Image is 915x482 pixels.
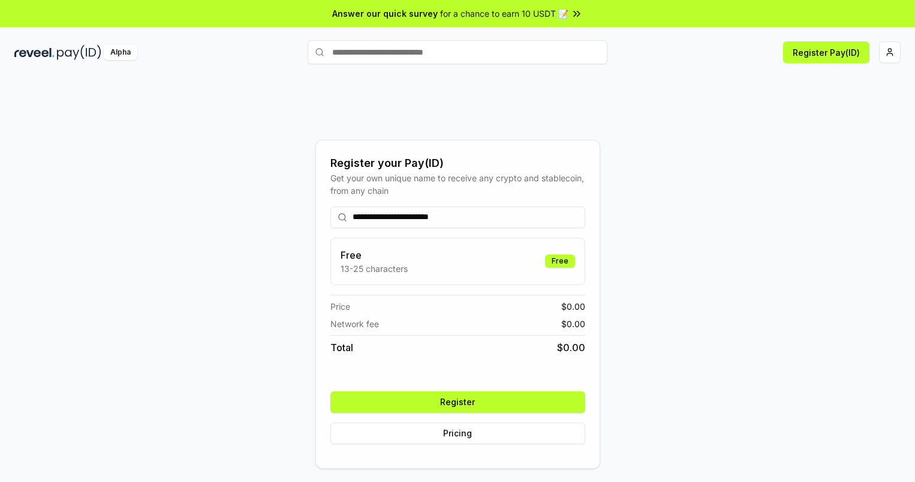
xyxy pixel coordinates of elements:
[14,45,55,60] img: reveel_dark
[783,41,869,63] button: Register Pay(ID)
[57,45,101,60] img: pay_id
[330,423,585,444] button: Pricing
[330,300,350,313] span: Price
[104,45,137,60] div: Alpha
[330,172,585,197] div: Get your own unique name to receive any crypto and stablecoin, from any chain
[557,340,585,355] span: $ 0.00
[341,248,408,262] h3: Free
[561,318,585,330] span: $ 0.00
[341,262,408,275] p: 13-25 characters
[545,255,575,268] div: Free
[330,318,379,330] span: Network fee
[330,155,585,172] div: Register your Pay(ID)
[330,391,585,413] button: Register
[332,7,438,20] span: Answer our quick survey
[440,7,568,20] span: for a chance to earn 10 USDT 📝
[561,300,585,313] span: $ 0.00
[330,340,353,355] span: Total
